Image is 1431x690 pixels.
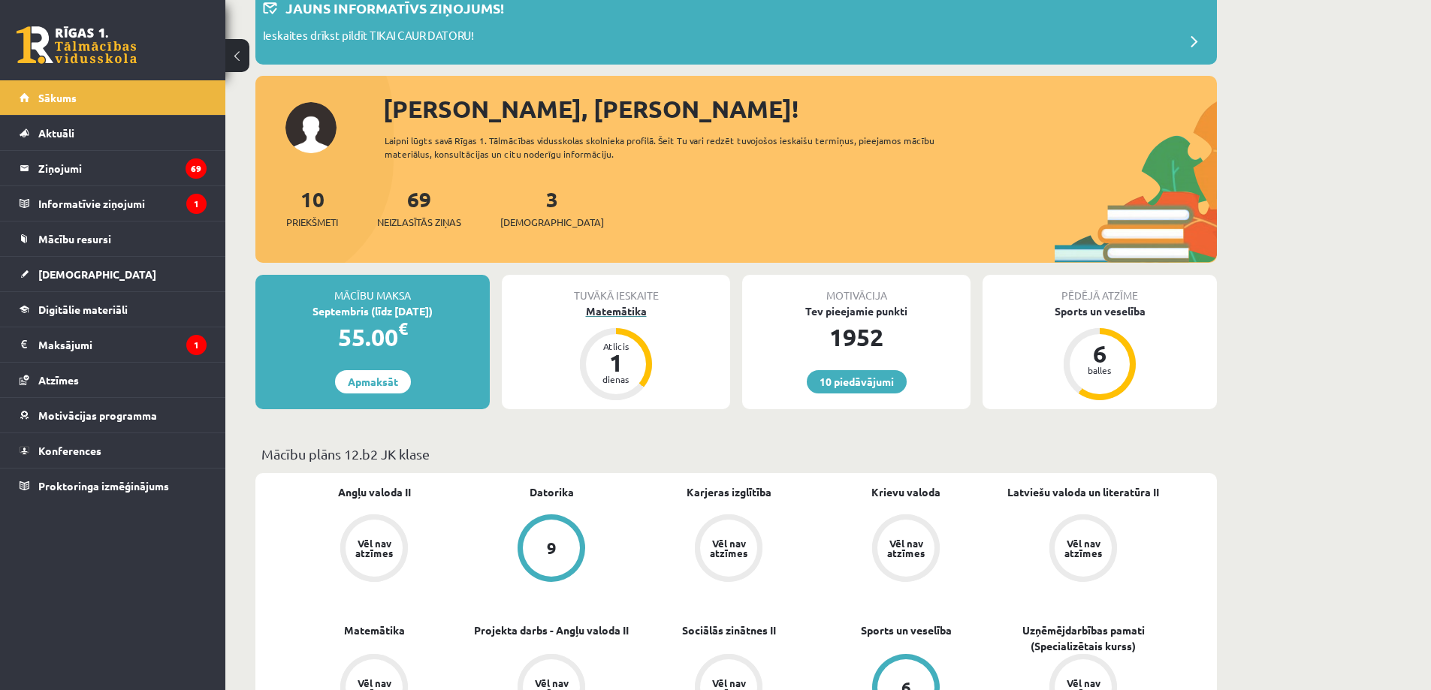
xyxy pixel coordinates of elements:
a: Vēl nav atzīmes [817,514,995,585]
a: Sociālās zinātnes II [682,622,776,638]
span: Priekšmeti [286,215,338,230]
a: Ziņojumi69 [20,151,207,185]
div: balles [1077,366,1122,375]
a: Informatīvie ziņojumi1 [20,186,207,221]
a: Vēl nav atzīmes [995,514,1172,585]
span: [DEMOGRAPHIC_DATA] [500,215,604,230]
div: Motivācija [742,275,971,303]
span: Konferences [38,444,101,457]
p: Ieskaites drīkst pildīt TIKAI CAUR DATORU! [263,27,474,48]
div: Tev pieejamie punkti [742,303,971,319]
div: Vēl nav atzīmes [1062,538,1104,558]
i: 1 [186,194,207,214]
a: Sākums [20,80,207,115]
span: Neizlasītās ziņas [377,215,461,230]
span: Proktoringa izmēģinājums [38,479,169,493]
a: Sports un veselība 6 balles [983,303,1217,402]
a: Matemātika Atlicis 1 dienas [502,303,730,402]
span: Digitālie materiāli [38,303,128,316]
a: Angļu valoda II [338,484,411,500]
div: [PERSON_NAME], [PERSON_NAME]! [383,91,1217,127]
a: Apmaksāt [335,370,411,393]
legend: Ziņojumi [38,151,207,185]
a: 69Neizlasītās ziņas [377,185,461,230]
div: Sports un veselība [983,303,1217,319]
a: Digitālie materiāli [20,292,207,327]
div: Laipni lūgts savā Rīgas 1. Tālmācības vidusskolas skolnieka profilā. Šeit Tu vari redzēt tuvojošo... [385,134,962,161]
a: Atzīmes [20,363,207,397]
a: Projekta darbs - Angļu valoda II [474,622,629,638]
span: € [398,318,408,339]
a: Aktuāli [20,116,207,150]
a: Mācību resursi [20,221,207,256]
a: 10Priekšmeti [286,185,338,230]
a: 3[DEMOGRAPHIC_DATA] [500,185,604,230]
div: dienas [593,375,639,384]
span: Aktuāli [38,126,74,140]
div: 1952 [742,319,971,355]
a: Datorika [530,484,574,500]
span: Motivācijas programma [38,408,157,422]
div: 6 [1077,342,1122,366]
a: Matemātika [344,622,405,638]
div: Mācību maksa [255,275,490,303]
legend: Informatīvie ziņojumi [38,186,207,221]
div: Septembris (līdz [DATE]) [255,303,490,319]
div: Matemātika [502,303,730,319]
div: Tuvākā ieskaite [502,275,730,303]
p: Mācību plāns 12.b2 JK klase [261,444,1211,464]
a: 9 [463,514,640,585]
a: Motivācijas programma [20,398,207,432]
i: 1 [186,335,207,355]
a: Maksājumi1 [20,327,207,362]
div: Vēl nav atzīmes [708,538,750,558]
span: Mācību resursi [38,232,111,246]
i: 69 [186,158,207,179]
a: Vēl nav atzīmes [285,514,463,585]
a: Rīgas 1. Tālmācības vidusskola [17,26,137,64]
div: 9 [547,540,557,556]
div: Pēdējā atzīme [983,275,1217,303]
a: Karjeras izglītība [687,484,771,500]
span: Sākums [38,91,77,104]
span: [DEMOGRAPHIC_DATA] [38,267,156,281]
div: 1 [593,351,639,375]
div: 55.00 [255,319,490,355]
a: Konferences [20,433,207,468]
div: Vēl nav atzīmes [353,538,395,558]
a: Sports un veselība [861,622,952,638]
a: Krievu valoda [871,484,940,500]
a: [DEMOGRAPHIC_DATA] [20,257,207,291]
a: Proktoringa izmēģinājums [20,469,207,503]
div: Atlicis [593,342,639,351]
legend: Maksājumi [38,327,207,362]
a: Vēl nav atzīmes [640,514,817,585]
a: Uzņēmējdarbības pamati (Specializētais kurss) [995,622,1172,654]
a: 10 piedāvājumi [807,370,907,393]
div: Vēl nav atzīmes [885,538,927,558]
span: Atzīmes [38,373,79,387]
a: Latviešu valoda un literatūra II [1007,484,1159,500]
